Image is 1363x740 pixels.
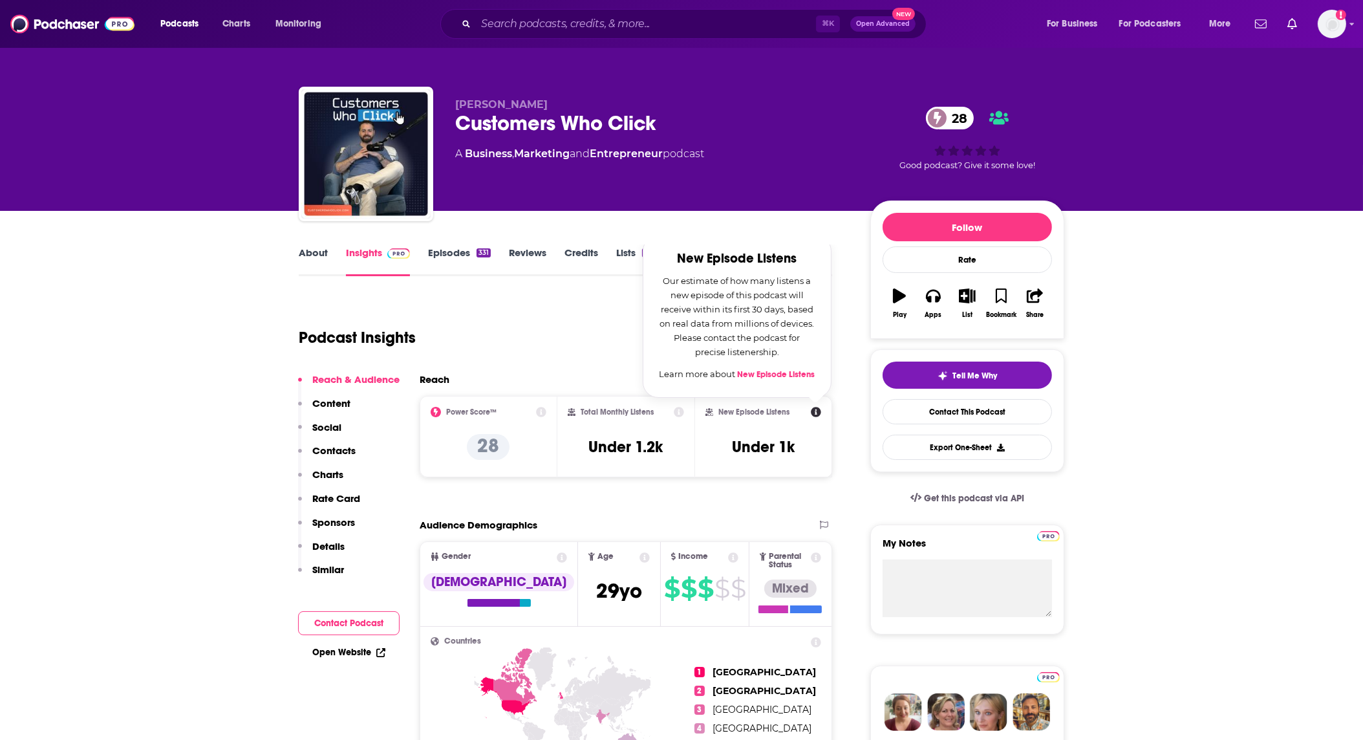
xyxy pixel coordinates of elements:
[298,492,360,516] button: Rate Card
[477,248,491,257] div: 331
[1038,14,1114,34] button: open menu
[916,280,950,327] button: Apps
[275,15,321,33] span: Monitoring
[962,311,972,319] div: List
[769,552,809,569] span: Parental Status
[312,373,400,386] p: Reach & Audience
[870,98,1064,179] div: 28Good podcast? Give it some love!
[950,280,984,327] button: List
[1209,15,1231,33] span: More
[850,16,916,32] button: Open AdvancedNew
[737,369,815,380] a: New Episode Listens
[1336,10,1346,20] svg: Add a profile image
[713,666,816,678] span: [GEOGRAPHIC_DATA]
[10,12,134,36] img: Podchaser - Follow, Share and Rate Podcasts
[1282,13,1302,35] a: Show notifications dropdown
[312,540,345,552] p: Details
[312,492,360,505] p: Rate Card
[1119,15,1181,33] span: For Podcasters
[312,468,343,481] p: Charts
[312,397,350,409] p: Content
[883,213,1052,241] button: Follow
[1318,10,1346,38] span: Logged in as jennevievef
[387,248,410,259] img: Podchaser Pro
[222,15,250,33] span: Charts
[713,685,816,697] span: [GEOGRAPHIC_DATA]
[924,493,1024,504] span: Get this podcast via API
[893,311,907,319] div: Play
[160,15,199,33] span: Podcasts
[899,160,1035,170] span: Good podcast? Give it some love!
[455,98,548,111] span: [PERSON_NAME]
[1111,14,1200,34] button: open menu
[298,397,350,421] button: Content
[986,311,1016,319] div: Bookmark
[939,107,974,129] span: 28
[453,9,939,39] div: Search podcasts, credits, & more...
[298,540,345,564] button: Details
[424,573,574,591] div: [DEMOGRAPHIC_DATA]
[1026,311,1044,319] div: Share
[883,280,916,327] button: Play
[581,408,654,417] h2: Total Monthly Listens
[312,421,341,433] p: Social
[816,16,840,32] span: ⌘ K
[298,444,356,468] button: Contacts
[444,637,481,646] span: Countries
[588,437,663,457] h3: Under 1.2k
[214,14,258,34] a: Charts
[659,252,815,266] h2: New Episode Listens
[1318,10,1346,38] img: User Profile
[312,647,385,658] a: Open Website
[151,14,215,34] button: open menu
[970,693,1007,731] img: Jules Profile
[718,408,789,417] h2: New Episode Listens
[301,89,431,219] a: Customers Who Click
[1318,10,1346,38] button: Show profile menu
[570,147,590,160] span: and
[856,21,910,27] span: Open Advanced
[659,274,815,359] p: Our estimate of how many listens a new episode of this podcast will receive within its first 30 d...
[984,280,1018,327] button: Bookmark
[1037,672,1060,682] img: Podchaser Pro
[1047,15,1098,33] span: For Business
[678,552,708,561] span: Income
[596,578,642,604] span: 29 yo
[597,552,614,561] span: Age
[714,578,729,599] span: $
[900,483,1035,514] a: Get this podcast via API
[1037,670,1060,682] a: Pro website
[1013,693,1050,731] img: Jon Profile
[428,246,491,276] a: Episodes331
[616,246,649,276] a: Lists1
[883,246,1052,273] div: Rate
[731,578,746,599] span: $
[312,516,355,528] p: Sponsors
[926,107,974,129] a: 28
[465,147,512,160] a: Business
[925,311,942,319] div: Apps
[298,563,344,587] button: Similar
[694,667,705,677] span: 1
[266,14,338,34] button: open menu
[1037,531,1060,541] img: Podchaser Pro
[1200,14,1247,34] button: open menu
[420,373,449,386] h2: Reach
[1018,280,1052,327] button: Share
[694,686,705,696] span: 2
[713,704,811,715] span: [GEOGRAPHIC_DATA]
[455,146,704,162] div: A podcast
[514,147,570,160] a: Marketing
[883,435,1052,460] button: Export One-Sheet
[681,578,696,599] span: $
[883,537,1052,560] label: My Notes
[883,399,1052,424] a: Contact This Podcast
[312,563,344,576] p: Similar
[885,693,922,731] img: Sydney Profile
[953,371,998,381] span: Tell Me Why
[512,147,514,160] span: ,
[694,704,705,715] span: 3
[892,8,916,20] span: New
[927,693,965,731] img: Barbara Profile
